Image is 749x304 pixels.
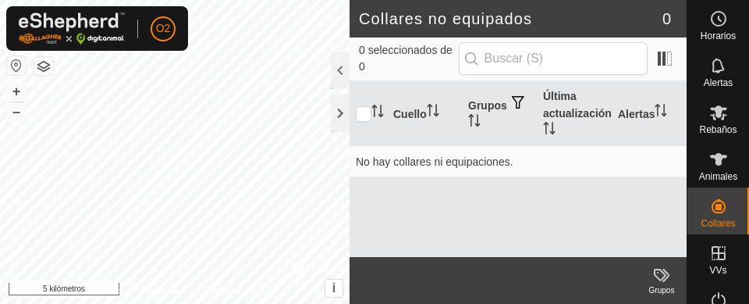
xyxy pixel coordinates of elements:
font: Collares no equipados [359,10,532,27]
font: Última actualización [543,90,612,120]
a: Política de Privacidad [94,284,184,298]
button: Restablecer mapa [7,56,26,75]
font: Contáctanos [203,285,255,296]
font: Horarios [701,30,736,41]
font: + [12,83,21,99]
font: i [332,281,335,295]
font: 0 seleccionados de 0 [359,44,453,73]
img: Logotipo de Gallagher [19,13,125,45]
font: No hay collares ni equipaciones. [356,156,513,168]
font: Alertas [704,77,733,88]
font: VVs [709,265,726,276]
button: i [325,280,343,297]
p-sorticon: Activar para ordenar [427,106,439,119]
button: – [7,102,26,121]
button: + [7,82,26,101]
font: Animales [699,171,737,182]
font: Cuello [393,108,427,120]
font: Collares [701,218,735,229]
font: O2 [156,22,171,34]
font: Grupos [649,286,675,295]
p-sorticon: Activar para ordenar [468,116,481,129]
font: – [12,103,20,120]
font: Política de Privacidad [94,285,184,296]
font: Rebaños [699,124,737,135]
button: Capas del Mapa [34,57,53,76]
font: Grupos [468,99,507,112]
font: Alertas [618,108,655,120]
p-sorticon: Activar para ordenar [655,106,667,119]
input: Buscar (S) [459,42,648,75]
a: Contáctanos [203,284,255,298]
font: 0 [662,10,671,27]
p-sorticon: Activar para ordenar [371,107,384,120]
p-sorticon: Activar para ordenar [543,124,556,137]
